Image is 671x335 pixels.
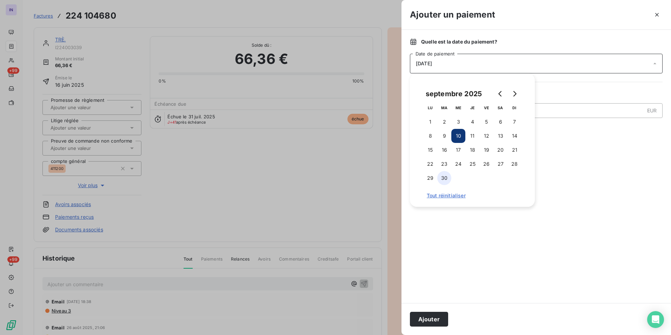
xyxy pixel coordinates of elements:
[423,143,437,157] button: 15
[647,311,664,328] div: Open Intercom Messenger
[493,129,507,143] button: 13
[465,157,479,171] button: 25
[421,38,497,45] span: Quelle est la date du paiement ?
[410,8,495,21] h3: Ajouter un paiement
[423,157,437,171] button: 22
[465,143,479,157] button: 18
[507,87,521,101] button: Go to next month
[507,129,521,143] button: 14
[437,129,451,143] button: 9
[493,143,507,157] button: 20
[507,115,521,129] button: 7
[479,129,493,143] button: 12
[427,193,518,198] span: Tout réinitialiser
[465,129,479,143] button: 11
[451,129,465,143] button: 10
[493,87,507,101] button: Go to previous month
[493,115,507,129] button: 6
[493,101,507,115] th: samedi
[437,115,451,129] button: 2
[423,129,437,143] button: 8
[451,101,465,115] th: mercredi
[423,101,437,115] th: lundi
[465,101,479,115] th: jeudi
[507,157,521,171] button: 28
[479,101,493,115] th: vendredi
[465,115,479,129] button: 4
[437,143,451,157] button: 16
[423,88,484,99] div: septembre 2025
[479,157,493,171] button: 26
[423,171,437,185] button: 29
[507,143,521,157] button: 21
[437,171,451,185] button: 30
[479,115,493,129] button: 5
[416,61,432,66] span: [DATE]
[507,101,521,115] th: dimanche
[493,157,507,171] button: 27
[423,115,437,129] button: 1
[437,157,451,171] button: 23
[410,124,663,131] span: Nouveau solde dû :
[451,157,465,171] button: 24
[451,143,465,157] button: 17
[410,312,448,327] button: Ajouter
[437,101,451,115] th: mardi
[451,115,465,129] button: 3
[479,143,493,157] button: 19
